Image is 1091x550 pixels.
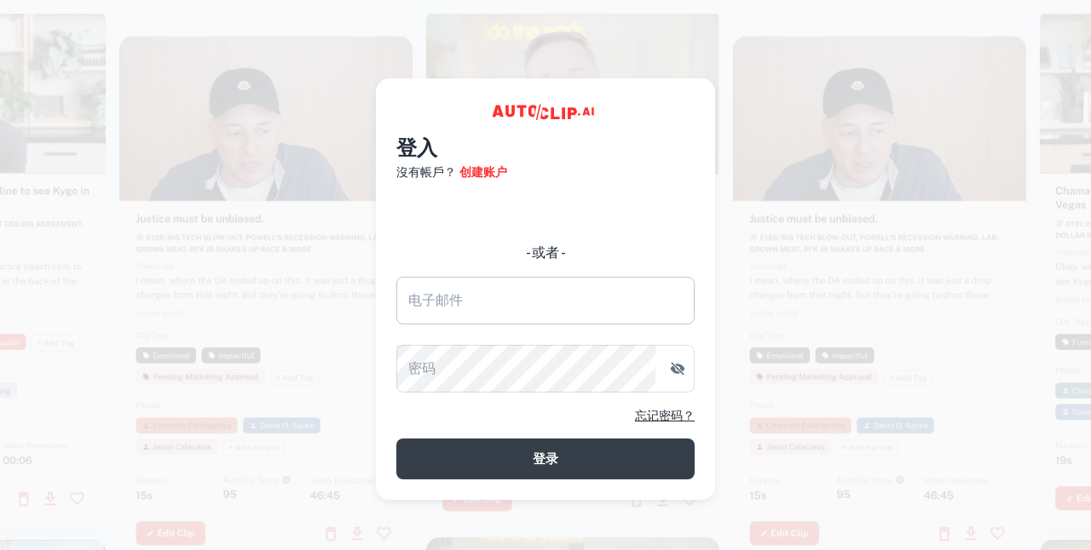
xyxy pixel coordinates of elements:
iframe: 使用 Google 按钮登录 [388,193,703,231]
a: 忘记密码？ [635,406,695,425]
a: 创建账户 [459,163,507,181]
font: 沒有帳戶？ [396,165,456,179]
font: 忘记密码？ [635,409,695,422]
font: - 或者 - [526,244,566,261]
font: 登入 [396,135,437,159]
font: 登录 [533,451,558,466]
button: 登录 [396,438,695,479]
font: 创建账户 [459,165,507,179]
